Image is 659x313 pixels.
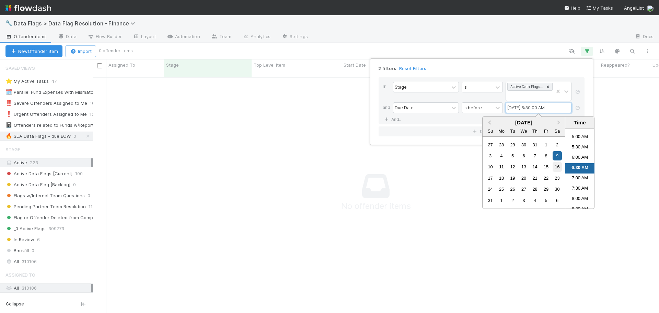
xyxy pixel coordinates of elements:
[530,196,540,205] div: Choose Thursday, September 4th, 2025
[463,104,482,111] div: is before
[530,174,540,183] div: Choose Thursday, August 21st, 2025
[553,151,562,160] div: Choose Saturday, August 9th, 2025
[395,84,407,90] div: Stage
[519,140,528,149] div: Choose Wednesday, July 30th, 2025
[508,140,517,149] div: Choose Tuesday, July 29th, 2025
[565,184,594,194] li: 7:30 AM
[508,162,517,171] div: Choose Tuesday, August 12th, 2025
[553,174,562,183] div: Choose Saturday, August 23rd, 2025
[482,116,594,209] div: Choose Date and Time
[508,126,517,136] div: Tuesday
[508,196,517,205] div: Choose Tuesday, September 2nd, 2025
[553,140,562,149] div: Choose Saturday, August 2nd, 2025
[383,114,404,124] a: And..
[497,185,506,194] div: Choose Monday, August 25th, 2025
[565,163,594,174] li: 6:30 AM
[530,185,540,194] div: Choose Thursday, August 28th, 2025
[565,204,594,215] li: 8:30 AM
[541,126,551,136] div: Friday
[395,104,414,111] div: Due Date
[530,151,540,160] div: Choose Thursday, August 7th, 2025
[486,162,495,171] div: Choose Sunday, August 10th, 2025
[553,126,562,136] div: Saturday
[565,128,594,209] ul: Time
[383,82,393,102] div: If
[541,140,551,149] div: Choose Friday, August 1st, 2025
[519,151,528,160] div: Choose Wednesday, August 6th, 2025
[519,196,528,205] div: Choose Wednesday, September 3rd, 2025
[541,185,551,194] div: Choose Friday, August 29th, 2025
[508,83,544,90] div: Active Data Flags [Current]
[553,196,562,205] div: Choose Saturday, September 6th, 2025
[530,162,540,171] div: Choose Thursday, August 14th, 2025
[519,162,528,171] div: Choose Wednesday, August 13th, 2025
[530,126,540,136] div: Thursday
[379,126,585,136] button: Or if...
[486,185,495,194] div: Choose Sunday, August 24th, 2025
[565,194,594,204] li: 8:00 AM
[567,120,592,125] div: Time
[508,185,517,194] div: Choose Tuesday, August 26th, 2025
[541,174,551,183] div: Choose Friday, August 22nd, 2025
[519,174,528,183] div: Choose Wednesday, August 20th, 2025
[554,118,565,128] button: Next Month
[508,174,517,183] div: Choose Tuesday, August 19th, 2025
[508,151,517,160] div: Choose Tuesday, August 5th, 2025
[530,140,540,149] div: Choose Thursday, July 31st, 2025
[497,196,506,205] div: Choose Monday, September 1st, 2025
[485,139,563,206] div: Month August, 2025
[486,126,495,136] div: Sunday
[541,162,551,171] div: Choose Friday, August 15th, 2025
[497,126,506,136] div: Monday
[483,120,565,125] div: [DATE]
[399,66,426,71] a: Reset Filters
[519,185,528,194] div: Choose Wednesday, August 27th, 2025
[553,162,562,171] div: Choose Saturday, August 16th, 2025
[497,162,506,171] div: Choose Monday, August 11th, 2025
[486,151,495,160] div: Choose Sunday, August 3rd, 2025
[565,143,594,153] li: 5:30 AM
[541,196,551,205] div: Choose Friday, September 5th, 2025
[553,185,562,194] div: Choose Saturday, August 30th, 2025
[565,132,594,143] li: 5:00 AM
[486,196,495,205] div: Choose Sunday, August 31st, 2025
[497,174,506,183] div: Choose Monday, August 18th, 2025
[483,118,494,128] button: Previous Month
[378,66,396,71] span: 2 filters
[541,151,551,160] div: Choose Friday, August 8th, 2025
[486,174,495,183] div: Choose Sunday, August 17th, 2025
[383,102,393,114] div: and
[486,140,495,149] div: Choose Sunday, July 27th, 2025
[565,174,594,184] li: 7:00 AM
[497,140,506,149] div: Choose Monday, July 28th, 2025
[463,84,467,90] div: is
[519,126,528,136] div: Wednesday
[497,151,506,160] div: Choose Monday, August 4th, 2025
[565,153,594,163] li: 6:00 AM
